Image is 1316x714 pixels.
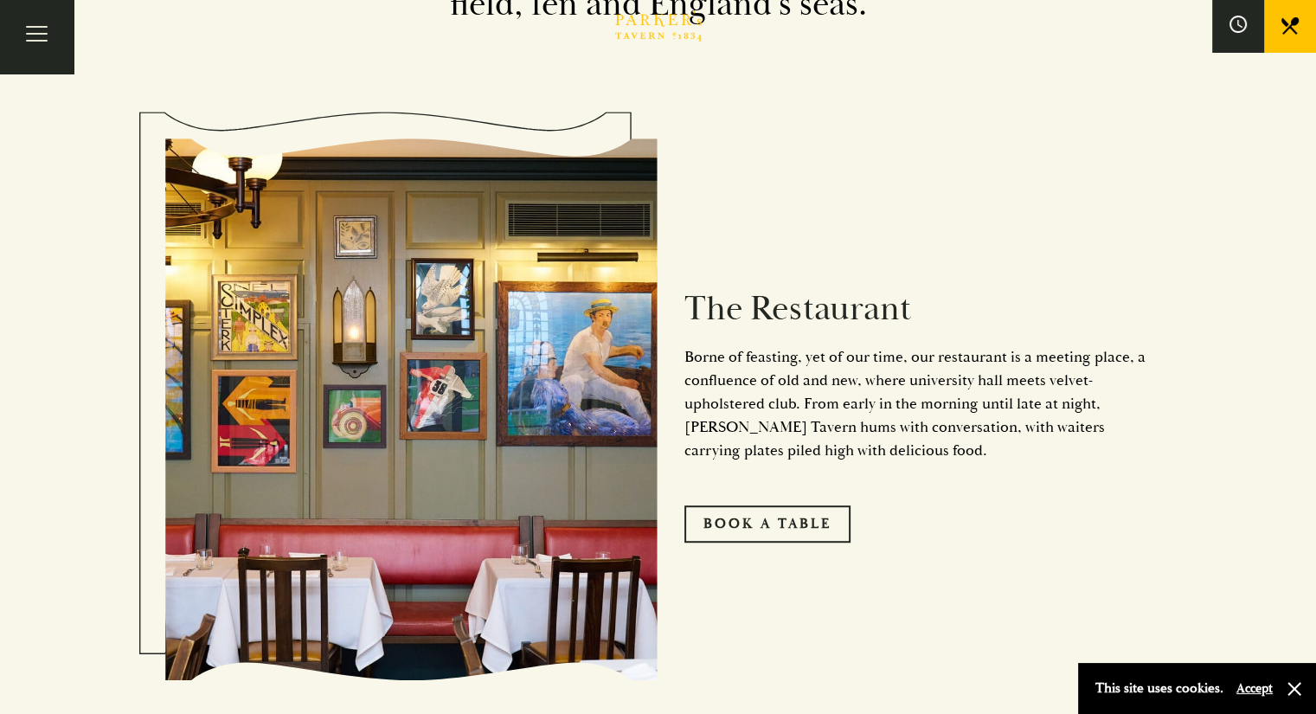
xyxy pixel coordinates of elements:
button: Close and accept [1286,680,1303,698]
button: Accept [1236,680,1273,697]
p: This site uses cookies. [1095,676,1223,701]
h2: The Restaurant [684,288,1152,330]
a: Book A Table [684,505,851,542]
p: Borne of feasting, yet of our time, our restaurant is a meeting place, a confluence of old and ne... [684,345,1152,462]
